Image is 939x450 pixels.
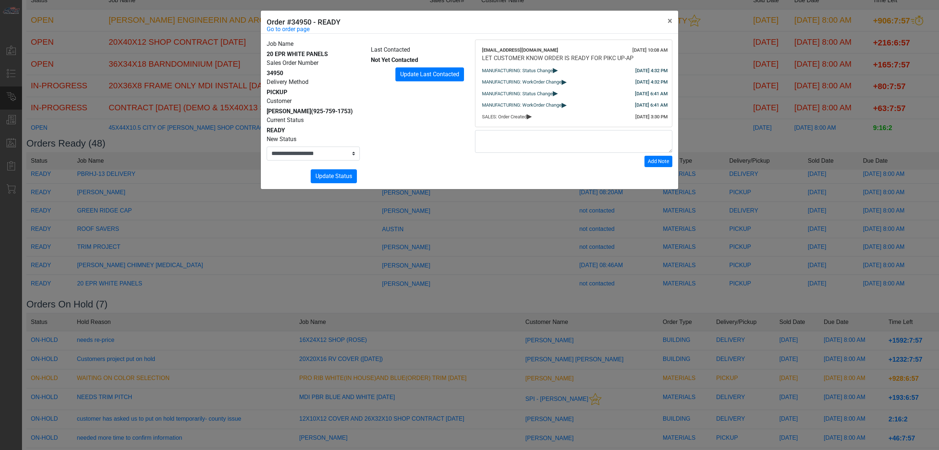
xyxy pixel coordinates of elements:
label: New Status [267,135,296,144]
button: Add Note [644,156,672,167]
label: Job Name [267,40,293,48]
label: Delivery Method [267,78,308,86]
div: [DATE] 3:30 PM [635,113,668,121]
div: [DATE] 6:41 AM [635,90,668,97]
button: Close [662,11,678,31]
a: Go to order page [267,25,310,34]
div: [DATE] 10:08 AM [632,47,668,54]
button: Update Status [311,169,357,183]
div: [DATE] 6:41 AM [635,102,668,109]
div: MANUFACTURING: Status Change [482,67,665,74]
div: MANUFACTURING: WorkOrder Change [482,102,665,109]
label: Last Contacted [371,45,410,54]
h5: Order #34950 - READY [267,16,340,27]
div: MANUFACTURING: WorkOrder Change [482,78,665,86]
span: 20 EPR WHITE PANELS [267,51,328,58]
span: Update Status [315,173,352,180]
span: [EMAIL_ADDRESS][DOMAIN_NAME] [482,47,558,53]
div: 34950 [267,69,360,78]
div: PICKUP [267,88,360,97]
div: MANUFACTURING: Status Change [482,90,665,97]
label: Sales Order Number [267,59,318,67]
span: Not Yet Contacted [371,56,418,63]
button: Update Last Contacted [395,67,464,81]
div: [DATE] 4:32 PM [635,67,668,74]
div: [DATE] 4:32 PM [635,78,668,86]
div: LET CUSTOMER KNOW ORDER IS READY FOR PIKC UP-AP [482,54,665,63]
span: (925-759-1753) [311,108,353,115]
label: Current Status [267,116,304,125]
span: Add Note [648,158,669,164]
span: ▸ [562,79,567,84]
div: [PERSON_NAME] [267,107,360,116]
label: Customer [267,97,292,106]
div: SALES: Order Created [482,113,665,121]
span: ▸ [527,114,532,118]
span: ▸ [553,91,558,95]
span: ▸ [553,67,558,72]
div: READY [267,126,360,135]
span: ▸ [562,102,567,107]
